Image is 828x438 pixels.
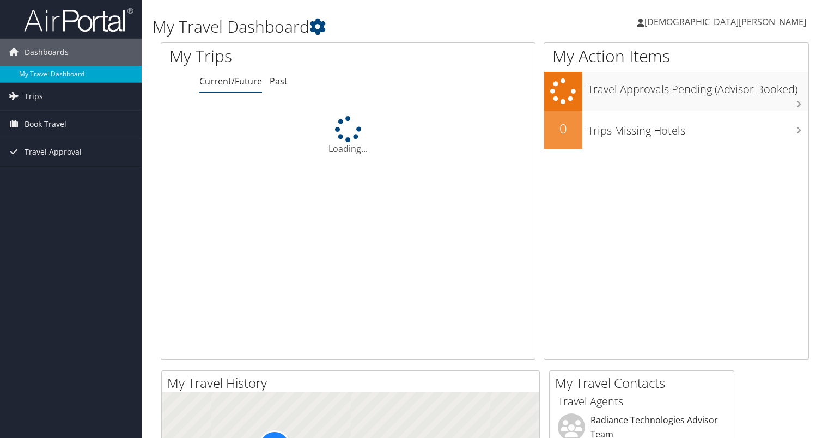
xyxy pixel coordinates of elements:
[544,111,808,149] a: 0Trips Missing Hotels
[169,45,371,68] h1: My Trips
[199,75,262,87] a: Current/Future
[588,118,808,138] h3: Trips Missing Hotels
[637,5,817,38] a: [DEMOGRAPHIC_DATA][PERSON_NAME]
[153,15,595,38] h1: My Travel Dashboard
[588,76,808,97] h3: Travel Approvals Pending (Advisor Booked)
[558,394,726,409] h3: Travel Agents
[161,116,535,155] div: Loading...
[644,16,806,28] span: [DEMOGRAPHIC_DATA][PERSON_NAME]
[25,138,82,166] span: Travel Approval
[167,374,539,392] h2: My Travel History
[544,45,808,68] h1: My Action Items
[25,39,69,66] span: Dashboards
[25,83,43,110] span: Trips
[270,75,288,87] a: Past
[544,72,808,111] a: Travel Approvals Pending (Advisor Booked)
[544,119,582,138] h2: 0
[25,111,66,138] span: Book Travel
[24,7,133,33] img: airportal-logo.png
[555,374,734,392] h2: My Travel Contacts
